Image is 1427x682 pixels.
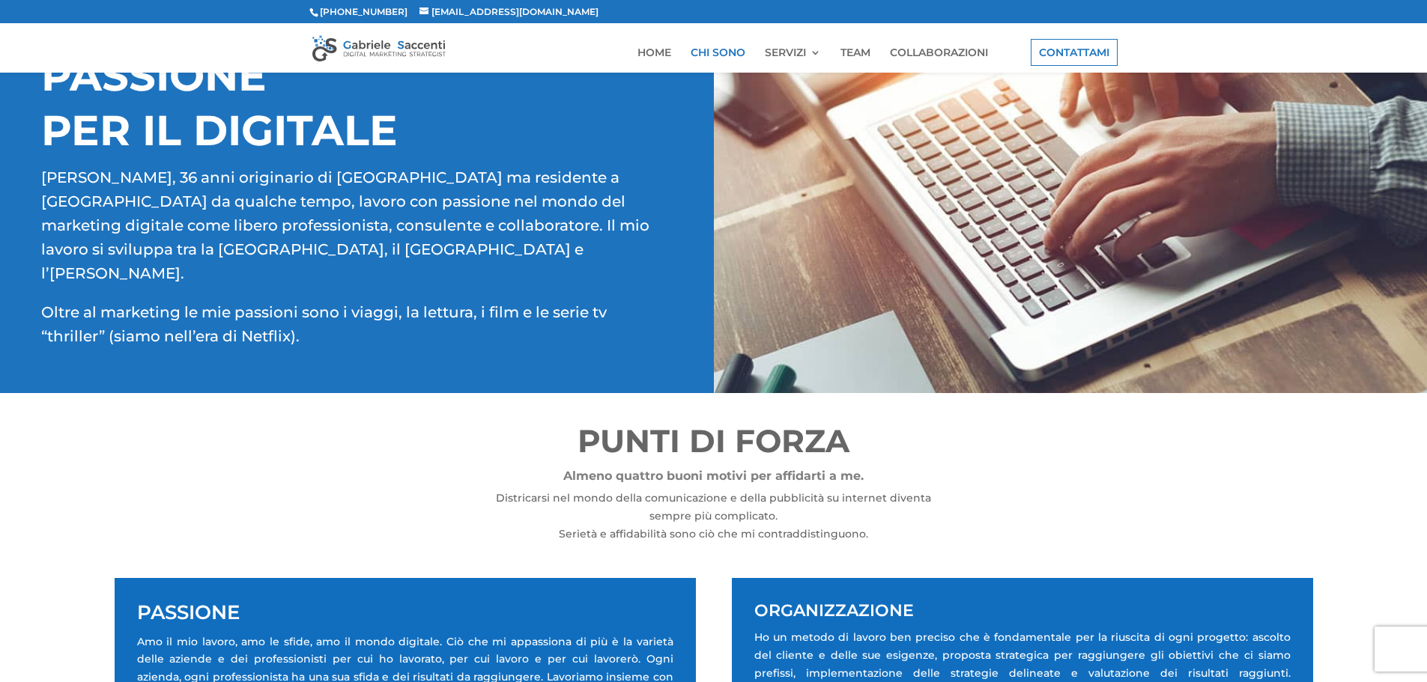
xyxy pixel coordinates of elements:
[309,6,408,17] span: [PHONE_NUMBER]
[137,600,673,633] h3: Passione
[41,300,672,348] p: Oltre al marketing le mie passioni sono i viaggi, la lettura, i film e le serie tv “thriller” (si...
[419,6,599,17] a: [EMAIL_ADDRESS][DOMAIN_NAME]
[1031,39,1118,66] a: CONTATTAMI
[485,490,942,543] p: Districarsi nel mondo della comunicazione e della pubblicità su internet diventa sempre più compl...
[41,50,398,156] span: PASSIONE PER IL DIGITALE
[754,600,1291,630] h3: Organizzazione
[765,47,821,73] a: SERVIZI
[41,165,672,300] p: [PERSON_NAME], 36 anni originario di [GEOGRAPHIC_DATA] ma residente a [GEOGRAPHIC_DATA] da qualch...
[637,47,671,73] a: HOME
[840,47,870,73] a: TEAM
[578,421,849,460] span: PUNTI DI FORZA
[312,34,446,61] img: Gabriele Saccenti - Consulente Marketing Digitale
[563,469,864,483] strong: Almeno quattro buoni motivi per affidarti a me.
[890,47,988,73] a: COLLABORAZIONI
[691,47,745,73] a: CHI SONO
